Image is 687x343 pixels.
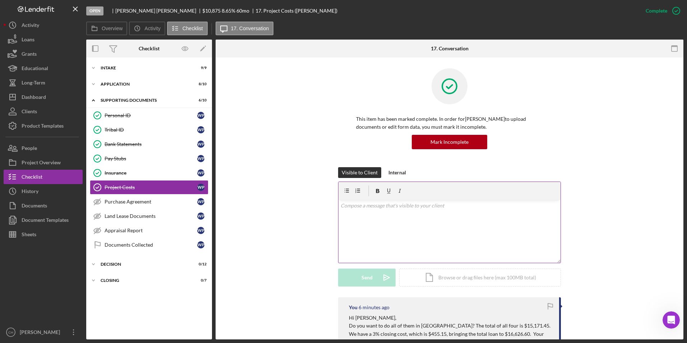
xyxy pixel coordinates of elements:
div: W P [197,141,204,148]
div: [PERSON_NAME] [18,325,65,341]
div: 17. Conversation [431,46,469,51]
button: Checklist [167,22,208,35]
a: Purchase AgreementWP [90,195,208,209]
div: Internal [388,167,406,178]
a: Bank StatementsWP [90,137,208,151]
div: Pay Stubs [105,156,197,161]
div: Grants [22,47,37,63]
button: Educational [4,61,83,76]
div: Intake [101,66,189,70]
div: History [22,184,38,200]
div: Product Templates [22,119,64,135]
button: 17. Conversation [216,22,274,35]
div: Closing [101,278,189,283]
div: Tribal ID [105,127,197,133]
text: CH [8,330,13,334]
button: History [4,184,83,198]
label: Activity [144,26,160,31]
div: Visible to Client [342,167,378,178]
button: Loans [4,32,83,47]
button: Long-Term [4,76,83,90]
div: W P [197,184,204,191]
label: Overview [102,26,123,31]
a: Pay StubsWP [90,151,208,166]
span: $10,875 [202,8,221,14]
a: Tribal IDWP [90,123,208,137]
div: Project Costs [105,184,197,190]
a: Documents CollectedWP [90,238,208,252]
button: Activity [129,22,165,35]
div: Application [101,82,189,86]
a: Land Lease DocumentsWP [90,209,208,223]
div: Documents [22,198,47,215]
div: Supporting Documents [101,98,189,102]
button: Internal [385,167,410,178]
div: Bank Statements [105,141,197,147]
div: Dashboard [22,90,46,106]
div: W P [197,155,204,162]
label: Checklist [183,26,203,31]
button: Grants [4,47,83,61]
button: Dashboard [4,90,83,104]
div: W P [197,227,204,234]
button: Clients [4,104,83,119]
iframe: Intercom live chat [663,311,680,329]
div: W P [197,198,204,205]
a: Activity [4,18,83,32]
button: Complete [638,4,683,18]
div: W P [197,169,204,177]
div: Complete [646,4,667,18]
div: Land Lease Documents [105,213,197,219]
button: Visible to Client [338,167,381,178]
div: W P [197,241,204,248]
div: Mark Incomplete [430,135,469,149]
a: Appraisal ReportWP [90,223,208,238]
label: 17. Conversation [231,26,269,31]
div: Purchase Agreement [105,199,197,205]
p: Hi [PERSON_NAME], [349,314,552,322]
button: CH[PERSON_NAME] [4,325,83,339]
div: 17. Project Costs ([PERSON_NAME]) [255,8,337,14]
a: InsuranceWP [90,166,208,180]
div: Activity [22,18,39,34]
div: Educational [22,61,48,77]
div: W P [197,112,204,119]
div: Personal ID [105,113,197,118]
button: People [4,141,83,155]
div: People [22,141,37,157]
a: Project Overview [4,155,83,170]
div: Insurance [105,170,197,176]
div: 9 / 9 [194,66,207,70]
button: Send [338,269,396,287]
div: Open [86,6,103,15]
div: 60 mo [236,8,249,14]
button: Mark Incomplete [412,135,487,149]
div: Appraisal Report [105,228,197,233]
button: Product Templates [4,119,83,133]
div: Document Templates [22,213,69,229]
div: Send [361,269,373,287]
div: Decision [101,262,189,266]
div: 6 / 10 [194,98,207,102]
button: Sheets [4,227,83,242]
time: 2025-09-25 19:27 [359,305,389,310]
a: Project CostsWP [90,180,208,195]
a: Personal IDWP [90,108,208,123]
button: Checklist [4,170,83,184]
button: Documents [4,198,83,213]
div: 8 / 10 [194,82,207,86]
div: 8.65 % [222,8,235,14]
div: 0 / 12 [194,262,207,266]
div: Checklist [22,170,42,186]
div: Project Overview [22,155,61,171]
div: [PERSON_NAME] [PERSON_NAME] [115,8,202,14]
